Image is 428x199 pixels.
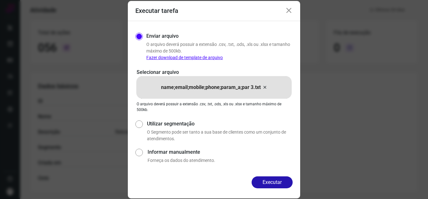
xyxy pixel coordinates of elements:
p: name;email;mobile;phone;param_a;par 3.txt [161,84,261,91]
p: Forneça os dados do atendimento. [148,157,293,164]
label: Enviar arquivo [146,32,179,40]
p: O arquivo deverá possuir a extensão .csv, .txt, .ods, .xls ou .xlsx e tamanho máximo de 500kb. [137,101,291,113]
p: Selecionar arquivo [137,69,291,76]
p: O Segmento pode ser tanto a sua base de clientes como um conjunto de atendimentos. [147,129,293,142]
label: Utilizar segmentação [147,120,293,128]
h3: Executar tarefa [135,7,178,14]
p: O arquivo deverá possuir a extensão .csv, .txt, .ods, .xls ou .xlsx e tamanho máximo de 500kb. [146,41,293,61]
button: Executar [252,176,293,188]
a: Fazer download de template de arquivo [146,55,223,60]
label: Informar manualmente [148,148,293,156]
